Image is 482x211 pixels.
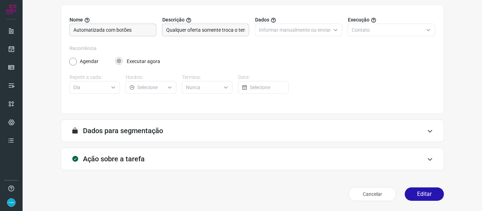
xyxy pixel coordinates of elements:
label: Termina: [182,74,233,81]
input: Digite o nome para a sua tarefa. [73,24,152,36]
h3: Dados para segmentação [83,126,163,135]
h3: Ação sobre a tarefa [83,155,145,163]
input: Selecione o tipo de envio [352,24,423,36]
label: Agendar [80,58,98,65]
label: Executar agora [127,58,160,65]
input: Selecione [73,81,108,93]
input: Selecione [186,81,221,93]
span: Dados [255,16,269,24]
button: Cancelar [349,187,396,201]
input: Forneça uma breve descrição da sua tarefa. [166,24,245,36]
span: Nome [70,16,83,24]
img: Logo [6,4,17,15]
button: Editar [405,187,444,201]
span: Execução [348,16,369,24]
input: Selecione [250,81,284,93]
label: Recorrência [70,45,435,52]
input: Selecione o tipo de envio [259,24,330,36]
img: 86fc21c22a90fb4bae6cb495ded7e8f6.png [7,198,16,207]
label: Repetir a cada: [70,74,120,81]
span: Descrição [162,16,185,24]
input: Selecione [137,81,164,93]
label: Horário: [126,74,176,81]
label: Data: [238,74,289,81]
